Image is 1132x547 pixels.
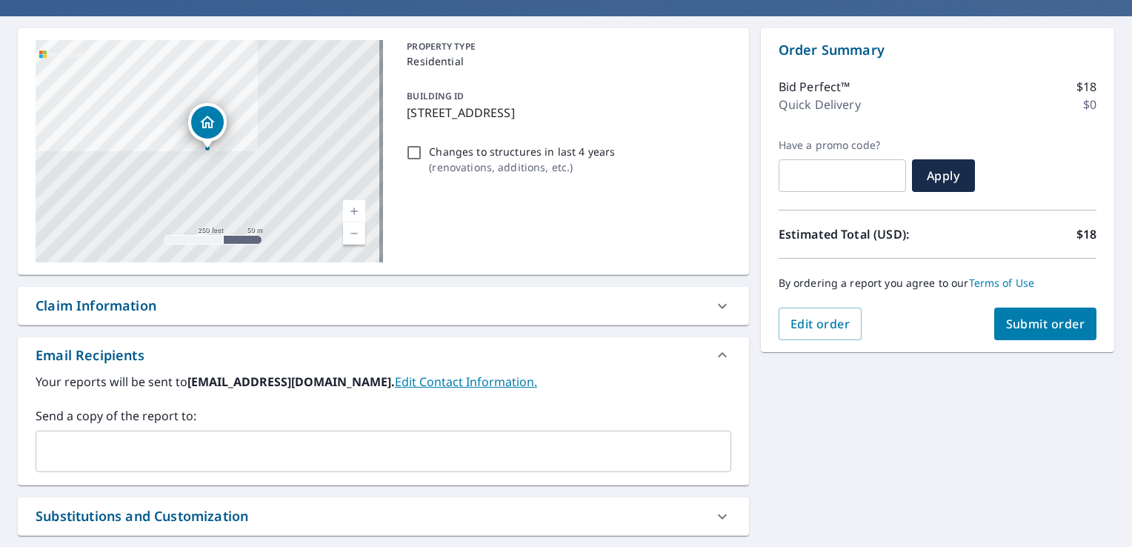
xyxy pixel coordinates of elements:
div: Claim Information [18,287,749,325]
p: $18 [1076,78,1096,96]
button: Edit order [779,308,862,340]
div: Substitutions and Customization [18,497,749,535]
div: Claim Information [36,296,156,316]
p: [STREET_ADDRESS] [407,104,725,122]
span: Submit order [1006,316,1085,332]
a: Current Level 17, Zoom Out [343,222,365,245]
p: PROPERTY TYPE [407,40,725,53]
p: ( renovations, additions, etc. ) [429,159,615,175]
p: By ordering a report you agree to our [779,276,1096,290]
p: Residential [407,53,725,69]
p: Quick Delivery [779,96,861,113]
label: Your reports will be sent to [36,373,731,391]
a: Terms of Use [969,276,1035,290]
div: Substitutions and Customization [36,506,248,526]
p: $18 [1076,225,1096,243]
p: Changes to structures in last 4 years [429,144,615,159]
div: Email Recipients [36,345,144,365]
p: Bid Perfect™ [779,78,850,96]
a: Current Level 17, Zoom In [343,200,365,222]
label: Have a promo code? [779,139,906,152]
b: [EMAIL_ADDRESS][DOMAIN_NAME]. [187,374,395,390]
p: $0 [1083,96,1096,113]
a: EditContactInfo [395,374,537,390]
div: Email Recipients [18,337,749,373]
button: Apply [912,159,975,192]
p: Order Summary [779,40,1096,60]
span: Apply [924,168,963,184]
p: Estimated Total (USD): [779,225,938,243]
p: BUILDING ID [407,90,464,102]
label: Send a copy of the report to: [36,407,731,425]
span: Edit order [790,316,850,332]
button: Submit order [994,308,1097,340]
div: Dropped pin, building 1, Residential property, 346 Europa Dr Spring City, TN 37381 [188,103,227,149]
